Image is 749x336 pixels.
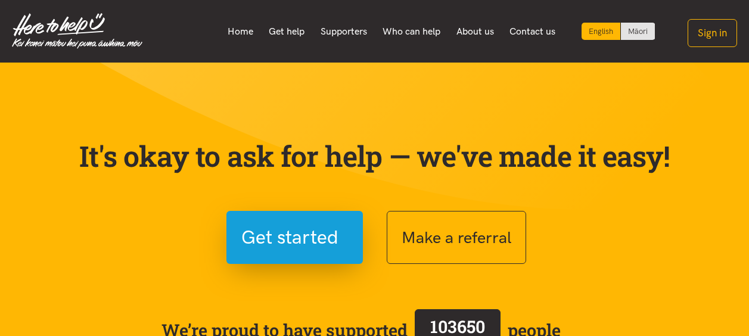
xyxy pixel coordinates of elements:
[77,139,673,173] p: It's okay to ask for help — we've made it easy!
[219,19,261,44] a: Home
[582,23,621,40] div: Current language
[312,19,375,44] a: Supporters
[449,19,502,44] a: About us
[261,19,313,44] a: Get help
[375,19,449,44] a: Who can help
[502,19,564,44] a: Contact us
[582,23,655,40] div: Language toggle
[387,211,526,264] button: Make a referral
[241,222,338,253] span: Get started
[226,211,363,264] button: Get started
[621,23,655,40] a: Switch to Te Reo Māori
[688,19,737,47] button: Sign in
[12,13,142,49] img: Home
